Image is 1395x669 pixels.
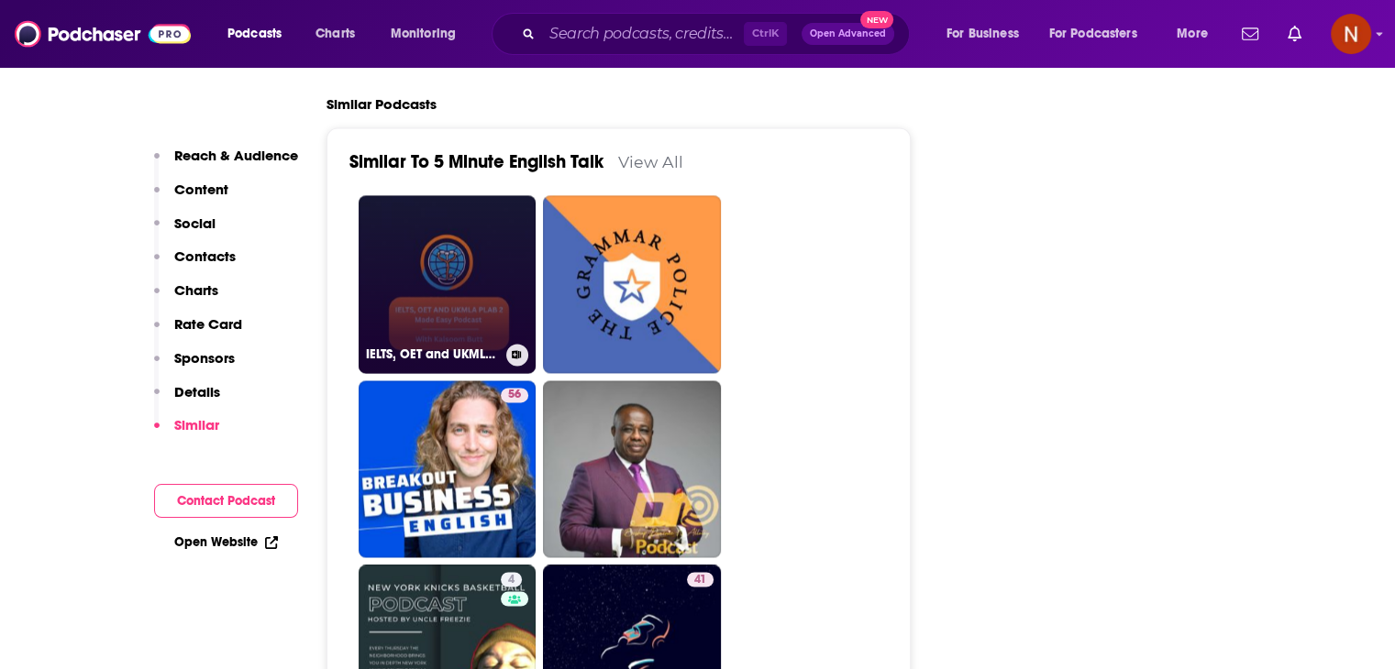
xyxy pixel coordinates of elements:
[542,19,744,49] input: Search podcasts, credits, & more...
[1331,14,1371,54] button: Show profile menu
[501,572,522,587] a: 4
[1280,18,1309,49] a: Show notifications dropdown
[1177,21,1208,47] span: More
[1331,14,1371,54] img: User Profile
[174,247,236,265] p: Contacts
[1037,19,1164,49] button: open menu
[744,22,787,46] span: Ctrl K
[154,315,242,349] button: Rate Card
[154,484,298,518] button: Contact Podcast
[215,19,305,49] button: open menu
[154,383,220,417] button: Details
[174,315,242,333] p: Rate Card
[174,349,235,367] p: Sponsors
[618,152,683,171] a: View All
[1234,18,1266,49] a: Show notifications dropdown
[154,181,228,214] button: Content
[15,16,191,51] img: Podchaser - Follow, Share and Rate Podcasts
[359,380,537,558] a: 56
[687,572,714,587] a: 41
[860,11,893,28] span: New
[349,150,603,173] a: Similar To 5 Minute English Talk
[154,281,218,315] button: Charts
[1164,19,1231,49] button: open menu
[227,21,282,47] span: Podcasts
[304,19,366,49] a: Charts
[947,21,1019,47] span: For Business
[174,416,219,433] p: Similar
[174,214,216,232] p: Social
[174,383,220,400] p: Details
[154,416,219,450] button: Similar
[174,534,278,550] a: Open Website
[1331,14,1371,54] span: Logged in as AdelNBM
[509,13,927,55] div: Search podcasts, credits, & more...
[316,21,355,47] span: Charts
[327,95,437,113] h2: Similar Podcasts
[694,571,706,589] span: 41
[174,147,298,164] p: Reach & Audience
[810,29,886,38] span: Open Advanced
[508,386,521,404] span: 56
[359,195,537,373] a: IELTS, OET and UKMLA PLAB 2 Made Easy Podcast For Medical Professionals
[174,281,218,299] p: Charts
[154,214,216,248] button: Social
[802,23,894,45] button: Open AdvancedNew
[391,21,456,47] span: Monitoring
[366,346,499,362] h3: IELTS, OET and UKMLA PLAB 2 Made Easy Podcast For Medical Professionals
[174,181,228,198] p: Content
[501,388,528,402] a: 56
[934,19,1042,49] button: open menu
[508,571,515,589] span: 4
[1049,21,1137,47] span: For Podcasters
[154,247,236,281] button: Contacts
[378,19,480,49] button: open menu
[154,349,235,383] button: Sponsors
[154,147,298,181] button: Reach & Audience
